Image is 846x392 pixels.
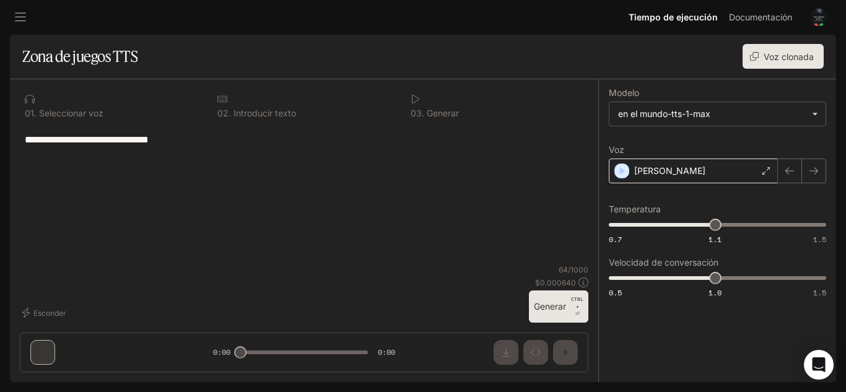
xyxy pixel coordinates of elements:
[618,108,710,119] font: en el mundo-tts-1-max
[422,108,424,118] font: .
[806,5,831,30] button: Avatar de usuario
[634,165,705,176] font: [PERSON_NAME]
[34,108,37,118] font: .
[529,290,588,323] button: GenerarCTRL +⏎
[609,234,622,245] font: 0.7
[9,6,32,28] button: cajón abierto
[729,12,792,22] font: Documentación
[609,87,639,98] font: Modelo
[629,12,718,22] font: Tiempo de ejecución
[571,296,583,310] font: CTRL +
[30,108,34,118] font: 1
[609,102,826,126] div: en el mundo-tts-1-max
[223,108,229,118] font: 2
[609,257,718,268] font: Velocidad de conversación
[411,108,416,118] font: 0
[25,108,30,118] font: 0
[609,204,661,214] font: Temperatura
[609,287,622,298] font: 0.5
[416,108,422,118] font: 3
[233,108,296,118] font: Introducir texto
[22,47,137,66] font: Zona de juegos TTS
[813,234,826,245] font: 1.5
[709,287,722,298] font: 1.0
[33,308,66,318] font: Esconder
[624,5,723,30] a: Tiempo de ejecución
[743,44,824,69] button: Voz clonada
[810,9,827,26] img: Avatar de usuario
[39,108,103,118] font: Seleccionar voz
[20,303,71,323] button: Esconder
[724,5,801,30] a: Documentación
[534,301,566,311] font: Generar
[609,144,624,155] font: Voz
[217,108,223,118] font: 0
[575,311,580,316] font: ⏎
[764,51,814,62] font: Voz clonada
[427,108,459,118] font: Generar
[229,108,231,118] font: .
[709,234,722,245] font: 1.1
[804,350,834,380] div: Abrir Intercom Messenger
[813,287,826,298] font: 1.5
